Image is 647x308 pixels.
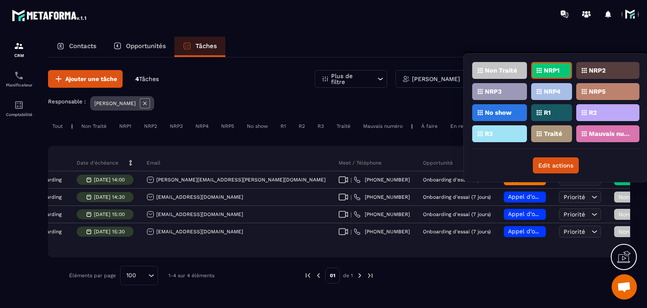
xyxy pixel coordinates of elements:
[12,8,88,23] img: logo
[423,177,491,183] p: Onboarding d'essai (7 jours)
[325,267,340,284] p: 01
[315,272,322,279] img: prev
[69,273,116,278] p: Éléments par page
[564,228,585,235] span: Priorité
[354,194,410,200] a: [PHONE_NUMBER]
[105,37,174,57] a: Opportunités
[2,83,36,87] p: Planificateur
[140,121,161,131] div: NRP2
[191,121,213,131] div: NRP4
[304,272,312,279] img: prev
[147,159,160,166] p: Email
[589,110,597,116] p: R2
[294,121,309,131] div: R2
[356,272,364,279] img: next
[276,121,290,131] div: R1
[508,211,588,217] span: Appel d’onboarding planifié
[354,176,410,183] a: [PHONE_NUMBER]
[331,73,368,85] p: Plus de filtre
[166,121,187,131] div: NRP3
[350,229,352,235] span: |
[94,194,125,200] p: [DATE] 14:30
[120,266,158,285] div: Search for option
[417,121,442,131] div: À faire
[412,76,460,82] p: [PERSON_NAME]
[94,211,125,217] p: [DATE] 15:00
[533,157,579,173] button: Edit actions
[544,110,551,116] p: R1
[2,94,36,123] a: accountantaccountantComptabilité
[14,41,24,51] img: formation
[544,89,561,95] p: NRP4
[243,121,272,131] div: No show
[354,211,410,218] a: [PHONE_NUMBER]
[332,121,355,131] div: Traité
[48,98,86,105] p: Responsable :
[508,193,588,200] span: Appel d’onboarding planifié
[94,100,136,106] p: [PERSON_NAME]
[2,112,36,117] p: Comptabilité
[69,42,96,50] p: Contacts
[48,121,67,131] div: Tout
[485,89,502,95] p: NRP3
[94,229,125,235] p: [DATE] 15:30
[94,177,125,183] p: [DATE] 14:00
[139,76,159,82] span: Tâches
[14,100,24,110] img: accountant
[485,131,493,137] p: R3
[168,273,214,278] p: 1-4 sur 4 éléments
[339,159,382,166] p: Meet / Téléphone
[343,272,353,279] p: de 1
[2,64,36,94] a: schedulerschedulerPlanificateur
[485,110,512,116] p: No show
[423,159,453,166] p: Opportunité
[77,159,118,166] p: Date d’échéance
[564,211,585,218] span: Priorité
[589,89,606,95] p: NRP5
[544,131,562,137] p: Traité
[123,271,139,280] span: 100
[366,272,374,279] img: next
[115,121,136,131] div: NRP1
[313,121,328,131] div: R3
[2,35,36,64] a: formationformationCRM
[77,121,111,131] div: Non Traité
[589,68,606,73] p: NRP2
[71,123,73,129] p: |
[126,42,166,50] p: Opportunités
[139,271,146,280] input: Search for option
[65,75,117,83] span: Ajouter une tâche
[423,229,491,235] p: Onboarding d'essai (7 jours)
[423,211,491,217] p: Onboarding d'essai (7 jours)
[350,177,352,183] span: |
[195,42,217,50] p: Tâches
[564,194,585,200] span: Priorité
[423,194,491,200] p: Onboarding d'essai (7 jours)
[411,123,413,129] p: |
[612,274,637,300] div: Ouvrir le chat
[544,68,559,73] p: NRP1
[589,131,630,137] p: Mauvais numéro
[508,228,588,235] span: Appel d’onboarding planifié
[14,70,24,81] img: scheduler
[217,121,238,131] div: NRP5
[2,53,36,58] p: CRM
[350,211,352,218] span: |
[174,37,225,57] a: Tâches
[485,68,517,73] p: Non Traité
[135,75,159,83] p: 4
[446,121,478,131] div: En retard
[48,37,105,57] a: Contacts
[48,70,123,88] button: Ajouter une tâche
[350,194,352,200] span: |
[354,228,410,235] a: [PHONE_NUMBER]
[359,121,407,131] div: Mauvais numéro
